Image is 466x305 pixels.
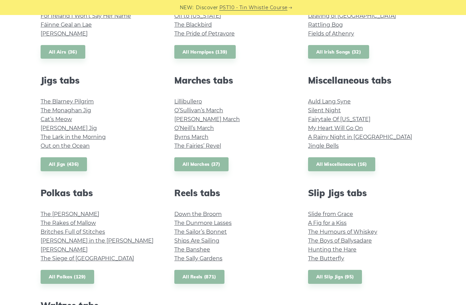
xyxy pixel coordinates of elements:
[308,116,370,122] a: Fairytale Of [US_STATE]
[308,220,347,226] a: A Fig for a Kiss
[219,4,288,12] a: PST10 - Tin Whistle Course
[174,246,210,253] a: The Banshee
[308,21,343,28] a: Rattling Bog
[41,13,131,19] a: For Ireland I Won’t Say Her Name
[174,143,221,149] a: The Fairies’ Revel
[41,270,94,284] a: All Polkas (129)
[308,30,354,37] a: Fields of Athenry
[308,98,351,105] a: Auld Lang Syne
[174,188,292,198] h2: Reels tabs
[174,13,221,19] a: Off to [US_STATE]
[41,98,94,105] a: The Blarney Pilgrim
[308,229,377,235] a: The Humours of Whiskey
[308,125,363,131] a: My Heart Will Go On
[41,107,91,114] a: The Monaghan Jig
[308,255,344,262] a: The Butterfly
[308,157,375,171] a: All Miscellaneous (16)
[196,4,218,12] span: Discover
[41,116,72,122] a: Cat’s Meow
[41,211,99,217] a: The [PERSON_NAME]
[41,30,88,37] a: [PERSON_NAME]
[308,107,341,114] a: Silent Night
[308,270,362,284] a: All Slip Jigs (95)
[174,75,292,86] h2: Marches tabs
[174,255,222,262] a: The Sally Gardens
[41,125,97,131] a: [PERSON_NAME] Jig
[41,255,134,262] a: The Siege of [GEOGRAPHIC_DATA]
[41,188,158,198] h2: Polkas tabs
[174,30,235,37] a: The Pride of Petravore
[308,188,425,198] h2: Slip Jigs tabs
[308,75,425,86] h2: Miscellaneous tabs
[174,270,224,284] a: All Reels (871)
[41,143,90,149] a: Out on the Ocean
[308,134,412,140] a: A Rainy Night in [GEOGRAPHIC_DATA]
[308,237,372,244] a: The Boys of Ballysadare
[174,125,214,131] a: O’Neill’s March
[180,4,194,12] span: NEW:
[41,21,92,28] a: Fáinne Geal an Lae
[174,98,202,105] a: Lillibullero
[174,116,240,122] a: [PERSON_NAME] March
[174,157,229,171] a: All Marches (37)
[41,229,105,235] a: Britches Full of Stitches
[308,143,339,149] a: Jingle Bells
[41,237,154,244] a: [PERSON_NAME] in the [PERSON_NAME]
[41,246,88,253] a: [PERSON_NAME]
[174,229,227,235] a: The Sailor’s Bonnet
[174,211,222,217] a: Down the Broom
[41,157,87,171] a: All Jigs (436)
[41,45,85,59] a: All Airs (36)
[41,134,106,140] a: The Lark in the Morning
[174,220,232,226] a: The Dunmore Lasses
[174,21,212,28] a: The Blackbird
[174,45,236,59] a: All Hornpipes (139)
[308,246,356,253] a: Hunting the Hare
[174,134,208,140] a: Byrns March
[41,75,158,86] h2: Jigs tabs
[41,220,96,226] a: The Rakes of Mallow
[308,13,396,19] a: Leaving of [GEOGRAPHIC_DATA]
[308,45,369,59] a: All Irish Songs (32)
[308,211,353,217] a: Slide from Grace
[174,237,219,244] a: Ships Are Sailing
[174,107,223,114] a: O’Sullivan’s March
